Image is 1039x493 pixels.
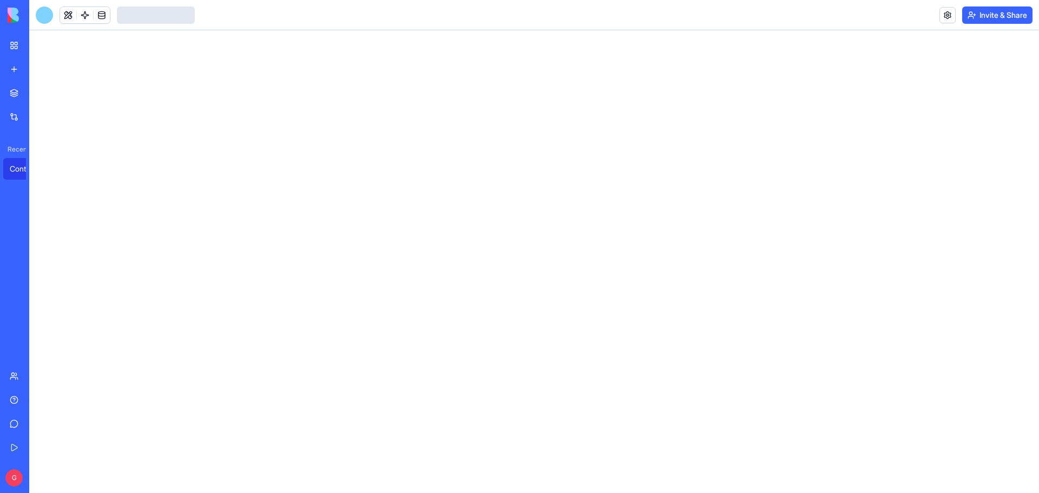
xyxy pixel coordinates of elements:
a: Content Calendar Genius [3,158,47,180]
button: Invite & Share [962,6,1033,24]
div: Content Calendar Genius [10,163,40,174]
img: logo [8,8,75,23]
span: Recent [3,145,26,154]
span: G [5,469,23,487]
